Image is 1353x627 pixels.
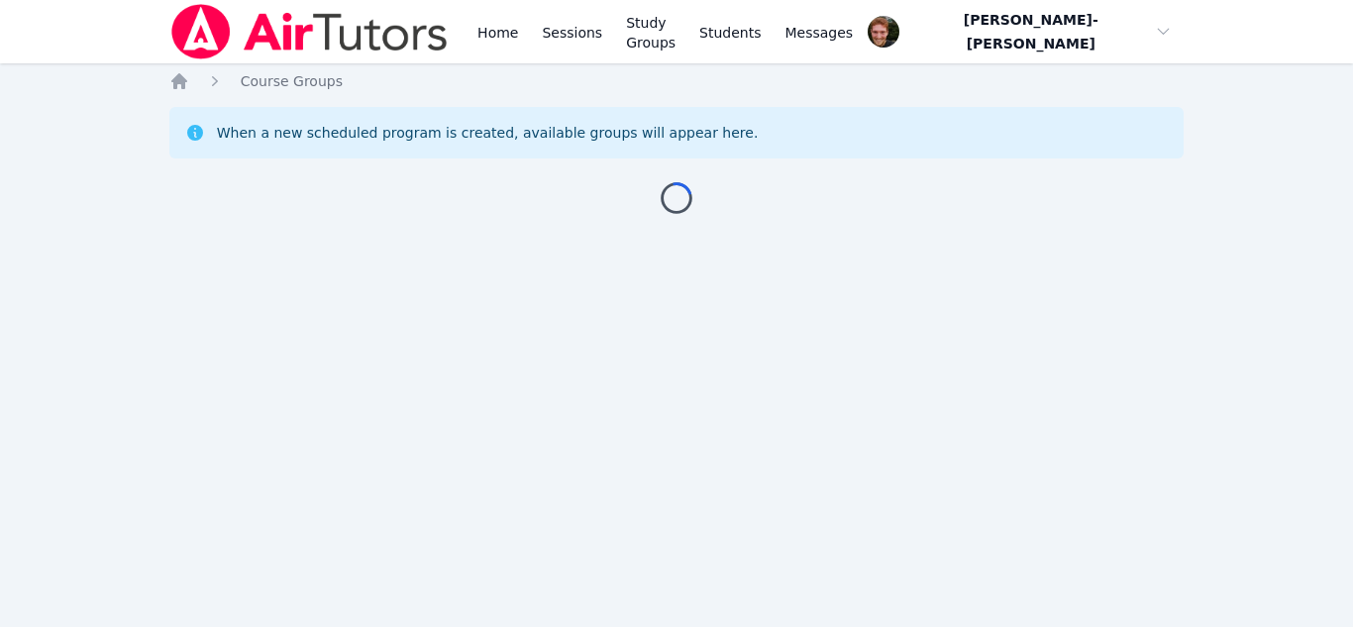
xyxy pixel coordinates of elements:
[217,123,759,143] div: When a new scheduled program is created, available groups will appear here.
[169,4,450,59] img: Air Tutors
[785,23,854,43] span: Messages
[169,71,1185,91] nav: Breadcrumb
[241,71,343,91] a: Course Groups
[241,73,343,89] span: Course Groups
